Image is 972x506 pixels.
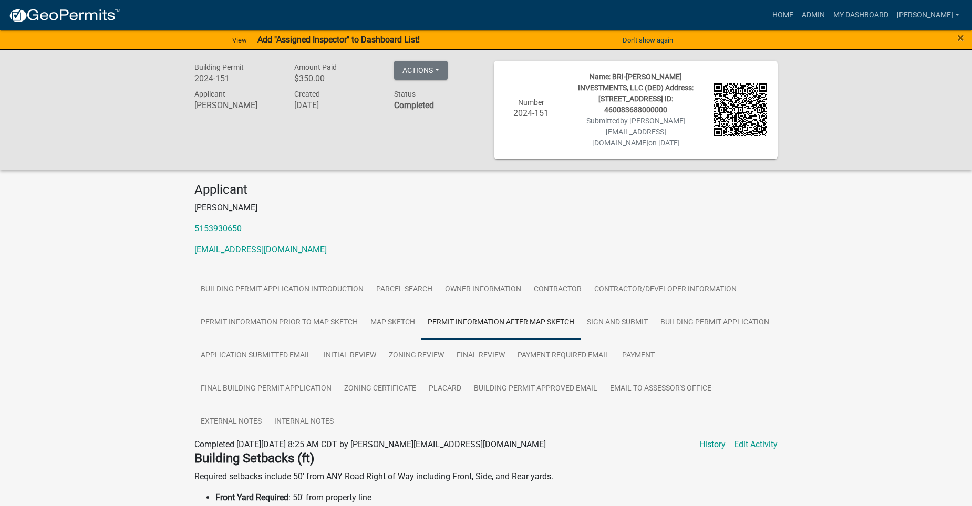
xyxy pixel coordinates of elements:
[228,31,251,49] a: View
[194,100,278,110] h6: [PERSON_NAME]
[215,491,778,504] li: : 50' from property line
[588,273,743,307] a: Contractor/Developer Information
[421,306,581,340] a: Permit Information After Map Sketch
[364,306,421,340] a: Map Sketch
[798,5,829,25] a: Admin
[518,98,544,107] span: Number
[957,30,964,45] span: ×
[317,339,382,373] a: Initial Review
[699,438,726,451] a: History
[586,117,686,147] span: Submitted on [DATE]
[194,202,778,214] p: [PERSON_NAME]
[382,339,450,373] a: Zoning Review
[294,90,320,98] span: Created
[194,273,370,307] a: Building Permit Application Introduction
[893,5,964,25] a: [PERSON_NAME]
[257,35,420,45] strong: Add "Assigned Inspector" to Dashboard List!
[616,339,661,373] a: Payment
[194,90,225,98] span: Applicant
[604,372,718,406] a: Email to Assessor's Office
[394,61,448,80] button: Actions
[439,273,528,307] a: Owner Information
[581,306,654,340] a: Sign and Submit
[294,100,378,110] h6: [DATE]
[504,108,558,118] h6: 2024-151
[338,372,422,406] a: Zoning Certificate
[578,72,694,114] span: Name: BRI-[PERSON_NAME] INVESTMENTS, LLC (DED) Address: [STREET_ADDRESS] ID: 460083688000000
[734,438,778,451] a: Edit Activity
[268,405,340,439] a: Internal Notes
[394,90,416,98] span: Status
[194,372,338,406] a: Final Building Permit Application
[194,182,778,197] h4: Applicant
[511,339,616,373] a: Payment Required Email
[468,372,604,406] a: Building Permit Approved Email
[714,83,768,137] img: QR code
[194,63,244,71] span: Building Permit
[957,31,964,44] button: Close
[194,224,242,234] a: 5153930650
[654,306,775,340] a: Building Permit Application
[394,100,434,110] strong: Completed
[294,63,337,71] span: Amount Paid
[194,73,278,83] h6: 2024-151
[194,245,327,255] a: [EMAIL_ADDRESS][DOMAIN_NAME]
[370,273,439,307] a: Parcel search
[618,31,677,49] button: Don't show again
[215,492,288,502] strong: Front Yard Required
[829,5,893,25] a: My Dashboard
[194,451,314,466] strong: Building Setbacks (ft)
[194,306,364,340] a: Permit Information Prior to Map Sketch
[450,339,511,373] a: Final Review
[194,470,778,483] p: Required setbacks include 50' from ANY Road Right of Way including Front, Side, and Rear yards.
[528,273,588,307] a: Contractor
[294,73,378,83] h6: $350.00
[194,405,268,439] a: External Notes
[592,117,686,147] span: by [PERSON_NAME][EMAIL_ADDRESS][DOMAIN_NAME]
[194,439,546,449] span: Completed [DATE][DATE] 8:25 AM CDT by [PERSON_NAME][EMAIL_ADDRESS][DOMAIN_NAME]
[768,5,798,25] a: Home
[194,339,317,373] a: Application Submitted Email
[422,372,468,406] a: Placard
